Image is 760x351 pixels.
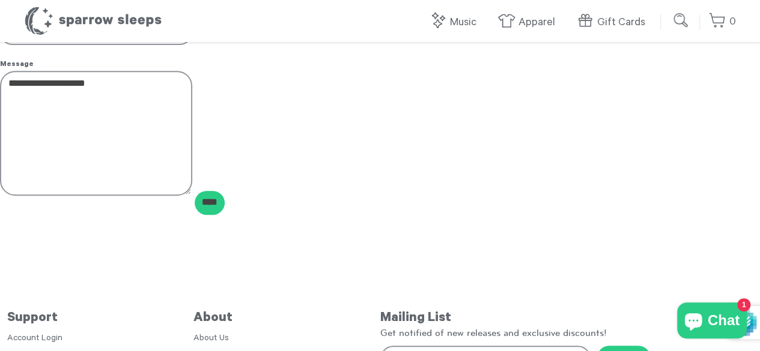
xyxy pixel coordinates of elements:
[708,9,736,35] a: 0
[669,8,693,32] input: Submit
[193,311,380,326] h5: About
[497,10,561,35] a: Apparel
[380,326,753,340] p: Get notified of new releases and exclusive discounts!
[193,334,229,344] a: About Us
[380,311,753,326] h5: Mailing List
[24,6,162,36] h1: Sparrow Sleeps
[673,302,750,341] inbox-online-store-chat: Shopify online store chat
[7,334,62,344] a: Account Login
[429,10,482,35] a: Music
[7,311,193,326] h5: Support
[576,10,651,35] a: Gift Cards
